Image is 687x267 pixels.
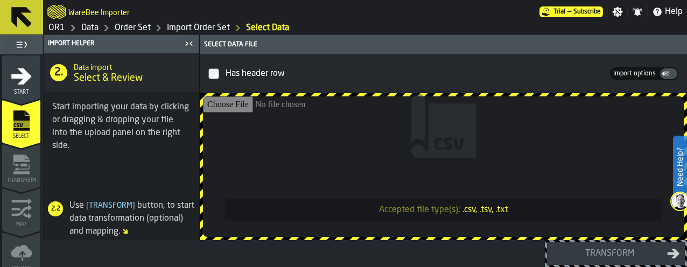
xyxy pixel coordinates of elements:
span: [ [86,202,89,209]
label: Need Help? [674,137,686,197]
label: button-switch-multi-Import options [610,68,659,80]
label: button-toggle-Notifications [628,6,647,17]
span: Map [2,222,40,228]
nav: Breadcrumb [47,22,365,34]
div: Transform [552,247,667,260]
div: thumb [660,68,677,79]
a: link-to-/wh/i/02d92962-0f11-4133-9763-7cb092bceeef/data/orders/ [115,22,151,34]
input: InputCheckbox-label-react-aria7930532081-:r1d: [208,68,219,79]
span: Select & Review [74,72,143,84]
span: Transform [84,202,137,209]
div: title-Select & Review [44,53,199,92]
div: Menu Subscription [539,6,603,17]
li: menu Transform [2,144,40,187]
span: Transform [2,178,40,184]
div: Use button, to start data transformation (optional) and mapping. [44,199,194,238]
div: 2. [50,64,67,81]
span: Trial [553,8,565,16]
li: menu Map [2,188,40,231]
li: menu Select [2,100,40,143]
div: thumb [611,69,658,79]
label: button-toggle-Help [648,5,687,18]
a: link-to-/wh/i/02d92962-0f11-4133-9763-7cb092bceeef/data [81,22,99,34]
div: Select data file [202,41,685,48]
span: Start [2,89,40,95]
label: button-toggle-Close me [181,37,197,50]
a: logo-header [47,2,66,22]
span: — [567,8,571,16]
div: InputCheckbox-react-aria7930532081-:r1d: [223,65,608,82]
header: Select data file [200,35,687,54]
a: link-to-/wh/i/02d92962-0f11-4133-9763-7cb092bceeef/import/orders/ [167,22,230,34]
h2: Sub Title [74,61,190,72]
a: link-to-/wh/i/02d92962-0f11-4133-9763-7cb092bceeef [48,22,65,34]
label: button-switch-multi- [659,67,678,80]
span: Subscribe [573,8,601,16]
span: Import options [611,69,658,79]
a: link-to-/wh/i/02d92962-0f11-4133-9763-7cb092bceeef/import/orders/ [246,22,289,34]
input: Accepted file type(s):.csv, .tsv, .txt [203,96,684,237]
li: menu Start [2,55,40,99]
span: Help [665,5,683,18]
div: Import Helper [46,40,181,47]
a: link-to-/wh/i/02d92962-0f11-4133-9763-7cb092bceeef/pricing/ [539,6,603,17]
label: button-toggle-Toggle Full Menu [2,37,40,52]
label: button-toggle-Settings [608,6,627,17]
div: Start importing your data by clicking or dragging & dropping your file into the upload panel on t... [52,101,190,152]
header: Import Helper [44,35,199,53]
h2: Sub Title [68,6,130,17]
span: Select [2,133,40,139]
label: InputCheckbox-label-react-aria7930532081-:r1d: [208,63,610,85]
span: ] [132,202,135,209]
button: button-Transform [547,242,685,265]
